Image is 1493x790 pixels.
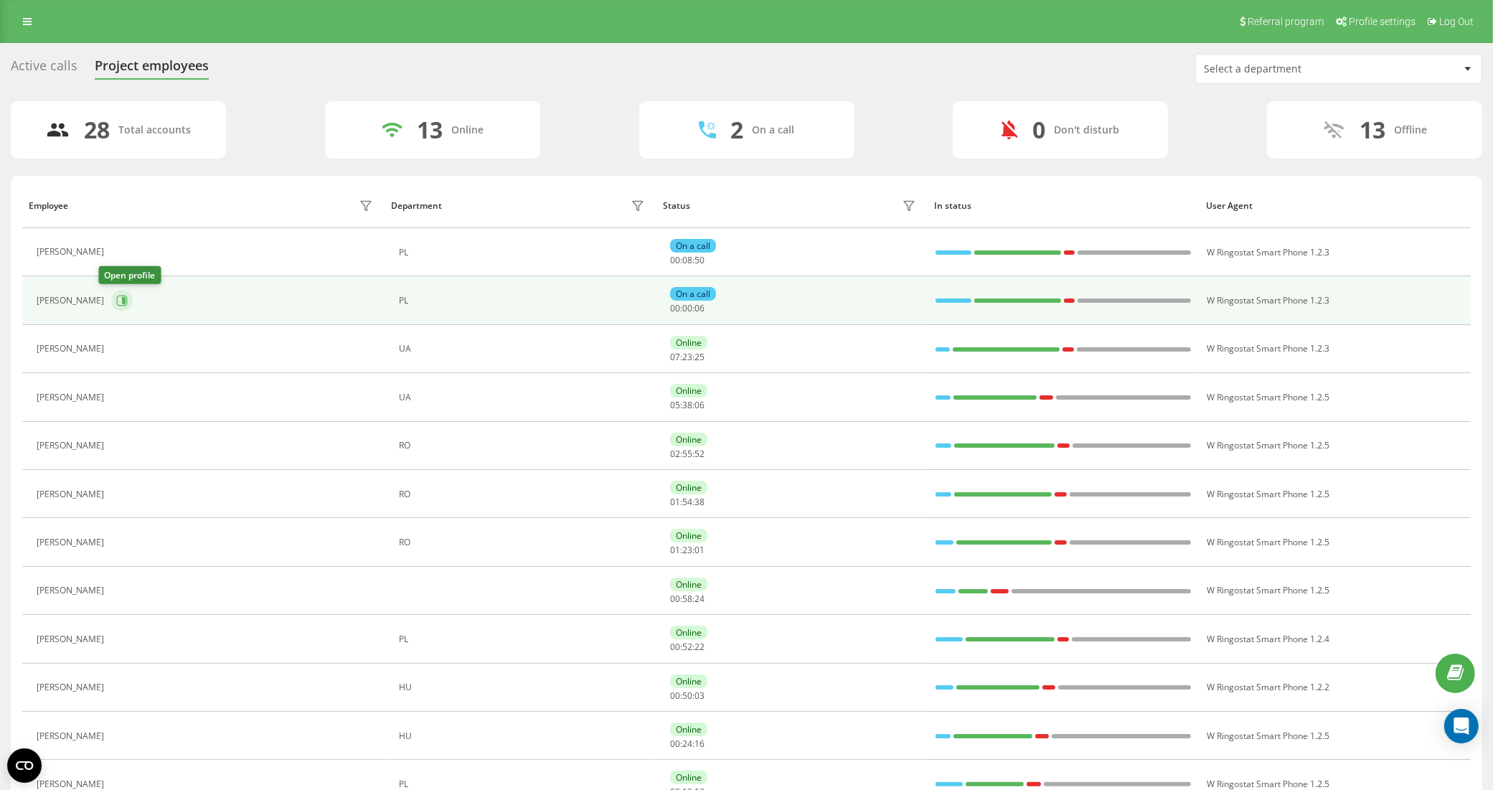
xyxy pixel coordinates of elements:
div: [PERSON_NAME] [37,344,108,354]
div: Department [391,201,442,211]
div: On a call [670,287,716,301]
div: Online [670,384,707,398]
span: 50 [682,690,692,702]
div: Online [670,626,707,639]
div: Project employees [95,58,209,80]
div: [PERSON_NAME] [37,586,108,596]
div: [PERSON_NAME] [37,682,108,692]
div: PL [399,296,649,306]
div: 0 [1032,116,1045,144]
span: 00 [670,738,680,750]
div: PL [399,248,649,258]
div: HU [399,682,649,692]
span: W Ringostat Smart Phone 1.2.3 [1207,246,1329,258]
span: 23 [682,544,692,556]
span: 23 [682,351,692,363]
span: W Ringostat Smart Phone 1.2.5 [1207,536,1329,548]
span: 38 [694,496,705,508]
span: 00 [670,690,680,702]
span: 01 [694,544,705,556]
span: W Ringostat Smart Phone 1.2.5 [1207,584,1329,596]
span: W Ringostat Smart Phone 1.2.5 [1207,488,1329,500]
span: W Ringostat Smart Phone 1.2.2 [1207,681,1329,693]
span: W Ringostat Smart Phone 1.2.5 [1207,778,1329,790]
span: 08 [682,254,692,266]
span: 58 [682,593,692,605]
span: 24 [694,593,705,605]
div: : : [670,400,705,410]
span: 25 [694,351,705,363]
div: User Agent [1206,201,1464,211]
div: : : [670,642,705,652]
div: [PERSON_NAME] [37,247,108,257]
div: [PERSON_NAME] [37,441,108,451]
div: : : [670,739,705,749]
span: 55 [682,448,692,460]
div: UA [399,344,649,354]
span: 54 [682,496,692,508]
span: 24 [682,738,692,750]
div: Active calls [11,58,77,80]
span: 06 [694,302,705,314]
div: : : [670,255,705,265]
div: On a call [670,239,716,253]
div: : : [670,449,705,459]
div: Online [451,124,484,136]
span: 00 [670,254,680,266]
div: RO [399,537,649,547]
span: W Ringostat Smart Phone 1.2.5 [1207,391,1329,403]
div: [PERSON_NAME] [37,489,108,499]
span: Log Out [1439,16,1474,27]
div: PL [399,634,649,644]
span: 00 [670,593,680,605]
div: Online [670,433,707,446]
span: 06 [694,399,705,411]
div: Open profile [99,266,161,284]
div: Total accounts [118,124,191,136]
div: : : [670,352,705,362]
div: : : [670,691,705,701]
span: 00 [682,302,692,314]
div: Offline [1395,124,1428,136]
div: 13 [417,116,443,144]
div: [PERSON_NAME] [37,537,108,547]
div: [PERSON_NAME] [37,634,108,644]
span: W Ringostat Smart Phone 1.2.3 [1207,342,1329,354]
span: Referral program [1248,16,1324,27]
div: Online [670,771,707,784]
div: : : [670,594,705,604]
span: W Ringostat Smart Phone 1.2.5 [1207,439,1329,451]
div: RO [399,489,649,499]
div: : : [670,545,705,555]
span: 16 [694,738,705,750]
div: PL [399,779,649,789]
span: 00 [670,641,680,653]
div: Status [663,201,690,211]
span: W Ringostat Smart Phone 1.2.4 [1207,633,1329,645]
span: 03 [694,690,705,702]
div: Online [670,723,707,736]
span: 52 [694,448,705,460]
span: 01 [670,544,680,556]
span: 38 [682,399,692,411]
span: Profile settings [1349,16,1416,27]
span: 02 [670,448,680,460]
div: : : [670,497,705,507]
div: Don't disturb [1054,124,1119,136]
div: Employee [29,201,68,211]
span: 01 [670,496,680,508]
span: 05 [670,399,680,411]
span: W Ringostat Smart Phone 1.2.3 [1207,294,1329,306]
span: 50 [694,254,705,266]
span: 00 [670,302,680,314]
button: Open CMP widget [7,748,42,783]
div: Online [670,481,707,494]
span: 07 [670,351,680,363]
div: Select a department [1204,63,1375,75]
div: [PERSON_NAME] [37,296,108,306]
div: Online [670,578,707,591]
div: Online [670,529,707,542]
div: 2 [730,116,743,144]
div: Online [670,336,707,349]
div: HU [399,731,649,741]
